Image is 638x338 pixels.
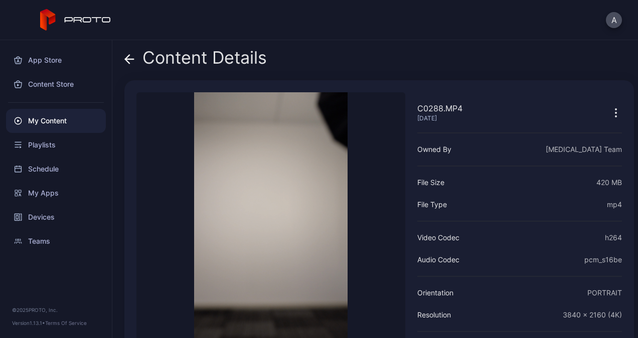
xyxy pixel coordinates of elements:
[6,229,106,253] a: Teams
[563,309,622,321] div: 3840 x 2160 (4K)
[6,72,106,96] a: Content Store
[596,177,622,189] div: 420 MB
[6,181,106,205] a: My Apps
[417,143,451,155] div: Owned By
[417,177,444,189] div: File Size
[6,133,106,157] a: Playlists
[417,232,459,244] div: Video Codec
[6,205,106,229] a: Devices
[587,287,622,299] div: PORTRAIT
[605,232,622,244] div: h264
[45,320,87,326] a: Terms Of Service
[12,320,45,326] span: Version 1.13.1 •
[124,48,267,72] div: Content Details
[12,306,100,314] div: © 2025 PROTO, Inc.
[417,309,451,321] div: Resolution
[6,48,106,72] a: App Store
[417,102,462,114] div: C0288.MP4
[6,109,106,133] a: My Content
[606,12,622,28] button: A
[607,199,622,211] div: mp4
[417,254,459,266] div: Audio Codec
[417,287,453,299] div: Orientation
[417,199,447,211] div: File Type
[584,254,622,266] div: pcm_s16be
[6,157,106,181] a: Schedule
[546,143,622,155] div: [MEDICAL_DATA] Team
[417,114,462,122] div: [DATE]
